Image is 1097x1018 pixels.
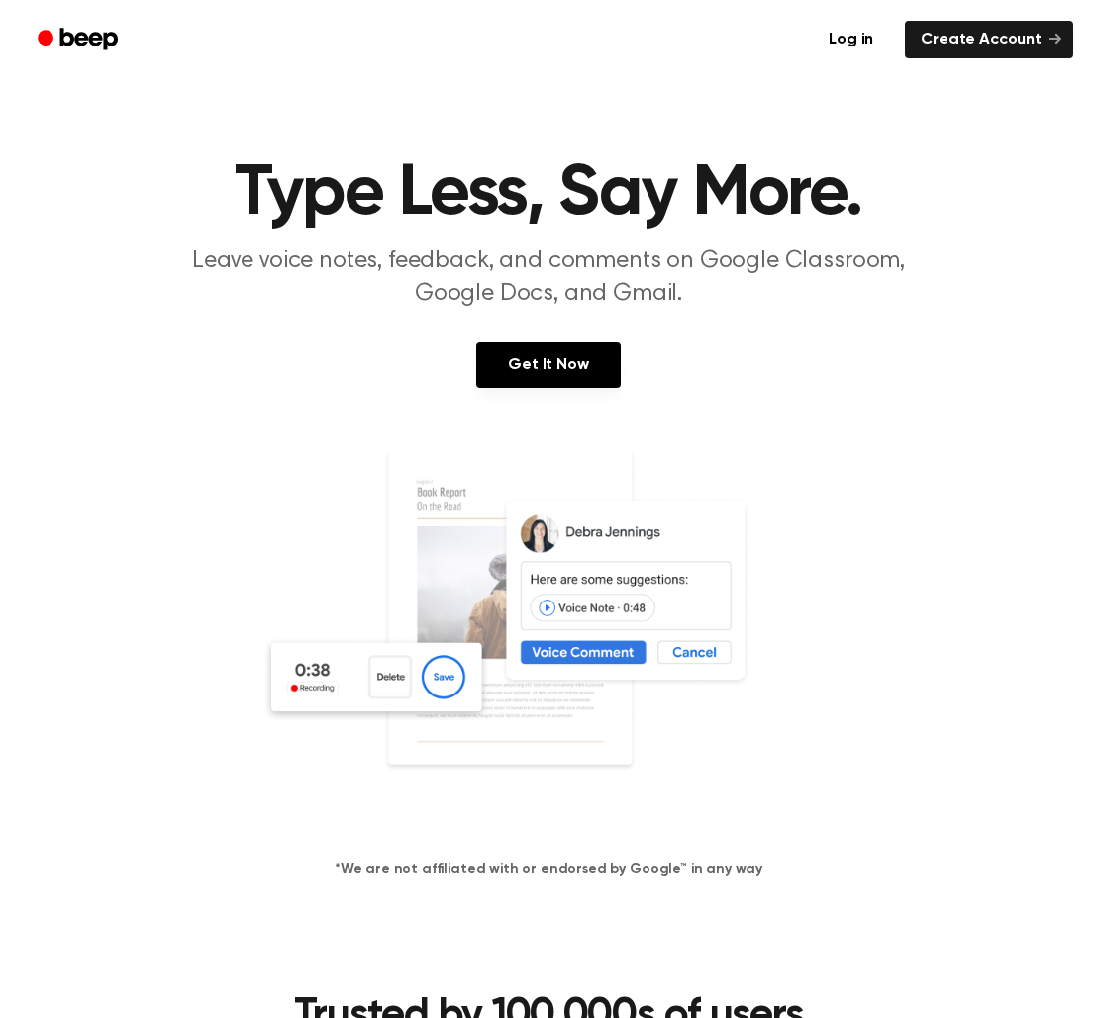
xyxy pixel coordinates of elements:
img: Voice Comments on Docs and Recording Widget [261,447,836,827]
h1: Type Less, Say More. [42,158,1055,230]
a: Beep [24,21,136,59]
a: Create Account [905,21,1073,58]
p: Leave voice notes, feedback, and comments on Google Classroom, Google Docs, and Gmail. [168,245,929,311]
a: Log in [809,17,893,62]
a: Get It Now [476,342,620,388]
h4: *We are not affiliated with or endorsed by Google™ in any way [24,859,1073,879]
